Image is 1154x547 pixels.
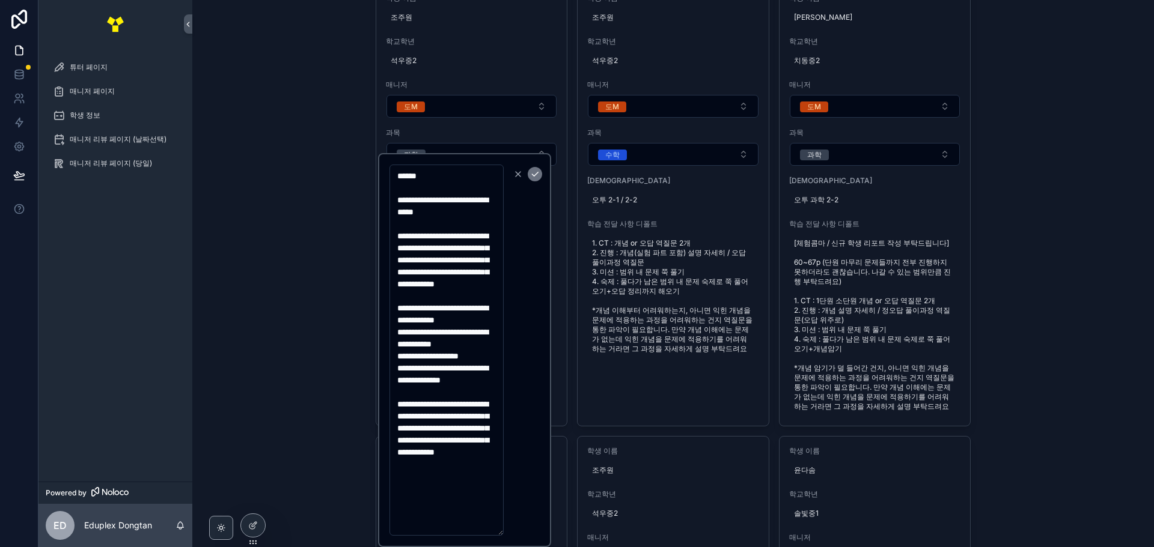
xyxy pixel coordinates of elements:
span: 튜터 페이지 [70,62,108,72]
span: 치동중2 [794,56,956,65]
div: 도M [404,101,418,112]
span: [PERSON_NAME] [794,13,956,22]
span: 학생 이름 [789,446,961,456]
span: 조주원 [592,465,754,475]
span: 매니저 [789,80,961,89]
span: 학교학년 [587,489,759,499]
span: 매니저 리뷰 페이지 (당일) [70,159,152,168]
div: 과학 [404,150,418,160]
button: Select Button [790,143,960,166]
div: 수학 [605,150,620,160]
span: ED [53,518,67,533]
button: Select Button [386,95,557,118]
img: App logo [106,14,125,34]
span: 매니저 리뷰 페이지 (날짜선택) [70,134,166,144]
span: 석우중2 [592,56,754,65]
span: 조주원 [592,13,754,22]
button: Select Button [588,143,759,166]
a: 매니저 페이지 [46,80,185,102]
a: 튜터 페이지 [46,56,185,78]
div: 도M [807,101,821,112]
span: 솔빛중1 [794,509,956,518]
span: Powered by [46,488,87,498]
a: 매니저 리뷰 페이지 (날짜선택) [46,128,185,150]
div: scrollable content [38,48,192,190]
span: [DEMOGRAPHIC_DATA] [789,176,961,186]
span: 1. CT : 개념 or 오답 역질문 2개 2. 진행 : 개념(실험 파트 포함) 설명 자세히 / 오답 풀이과정 역질문 3. 미션 : 범위 내 문제 쭉 풀기 4. 숙제 : 풀다... [592,238,754,354]
span: 과목 [587,128,759,138]
a: Powered by [38,482,192,504]
span: 매니저 [386,80,558,89]
span: 과목 [789,128,961,138]
span: 윤다솜 [794,465,956,475]
span: 학생 정보 [70,110,100,120]
span: 학교학년 [587,37,759,46]
span: 조주원 [391,13,553,22]
span: 매니저 [789,533,961,542]
span: 오투 2-1 / 2-2 [592,195,754,205]
span: 학습 전달 사항 디폴트 [789,219,961,229]
span: 매니저 [587,533,759,542]
span: 석우중2 [391,56,553,65]
span: 매니저 [587,80,759,89]
button: Select Button [790,95,960,118]
span: 석우중2 [592,509,754,518]
span: 학습 전달 사항 디폴트 [587,219,759,229]
span: 오투 과학 2-2 [794,195,956,205]
div: 도M [605,101,619,112]
span: [DEMOGRAPHIC_DATA] [587,176,759,186]
span: 학교학년 [386,37,558,46]
button: Select Button [588,95,759,118]
span: 학교학년 [789,37,961,46]
p: Eduplex Dongtan [84,519,152,531]
button: Select Button [386,143,557,166]
span: 매니저 페이지 [70,86,115,96]
a: 매니저 리뷰 페이지 (당일) [46,153,185,174]
span: 과목 [386,128,558,138]
a: 학생 정보 [46,104,185,126]
span: [체험콤마 / 신규 학생 리포트 작성 부탁드립니다] 60~67p (단원 마무리 문제들까지 전부 진행하지 못하더라도 괜찮습니다. 나갈 수 있는 범위만큼 진행 부탁드려요) 1. ... [794,238,956,411]
span: 학생 이름 [587,446,759,456]
div: 과학 [807,150,822,160]
span: 학교학년 [789,489,961,499]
